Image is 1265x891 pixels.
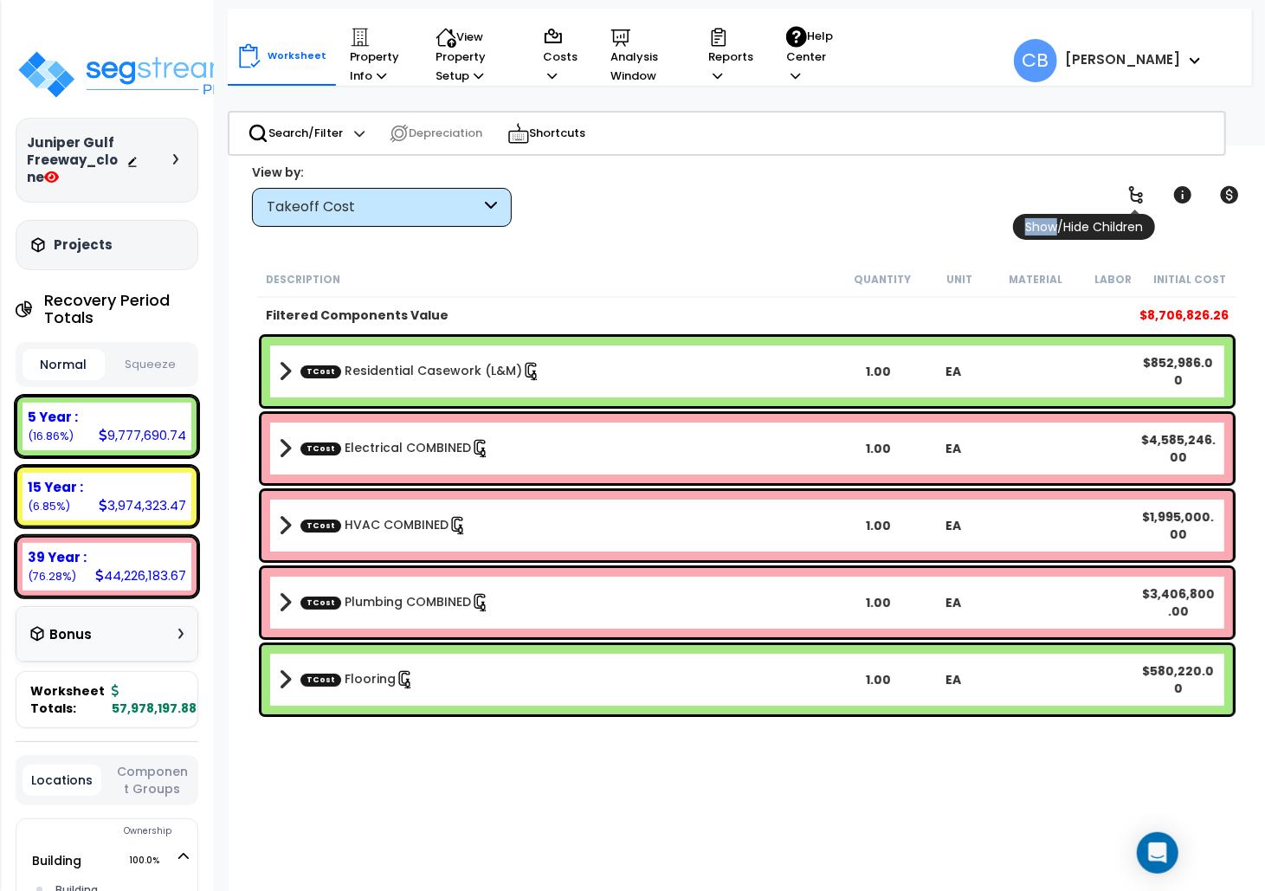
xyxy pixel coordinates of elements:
div: 1.00 [841,440,916,457]
div: EA [916,440,991,457]
div: 44,226,183.67 [95,566,186,584]
p: Worksheet [268,48,326,64]
div: Shortcuts [498,113,596,154]
span: 100.0% [129,850,175,871]
p: Reports [708,27,753,86]
span: CB [1014,39,1057,82]
div: Depreciation [379,114,493,152]
button: Normal [23,349,105,380]
b: [PERSON_NAME] [1066,50,1181,68]
div: EA [916,517,991,534]
p: Shortcuts [507,121,586,145]
div: Takeoff Cost [267,197,481,217]
span: Show/Hide Children [1013,214,1155,240]
p: Depreciation [389,123,483,144]
button: Component Groups [110,762,194,798]
div: 1.00 [841,594,916,611]
b: 15 Year : [28,478,83,496]
a: Custom Item [300,593,490,612]
button: Squeeze [109,350,191,380]
div: $580,220.00 [1141,662,1217,697]
button: Locations [23,765,101,796]
div: EA [916,363,991,380]
p: View Property Setup [436,27,511,86]
small: Description [266,273,340,287]
div: 1.00 [841,363,916,380]
small: 6.854858582603792% [28,499,70,513]
p: Help Center [786,26,835,86]
small: Initial Cost [1154,273,1227,287]
div: $852,986.00 [1141,354,1217,389]
p: Search/Filter [248,123,343,144]
div: EA [916,594,991,611]
a: Building 100.0% [32,852,81,869]
span: TCost [300,442,341,455]
div: 3,974,323.47 [99,496,186,514]
a: Custom Item [300,516,468,535]
span: TCost [300,365,341,378]
p: Property Info [350,27,403,86]
h3: Projects [54,236,113,254]
span: TCost [300,673,341,686]
div: 9,777,690.74 [99,426,186,444]
span: TCost [300,596,341,609]
small: Labor [1094,273,1132,287]
h4: Recovery Period Totals [44,292,198,326]
small: 16.86442679086607% [28,429,74,443]
p: Costs [543,27,578,86]
span: TCost [300,519,341,532]
div: View by: [252,164,512,181]
b: 5 Year : [28,408,78,426]
p: Analysis Window [610,27,675,86]
div: Open Intercom Messenger [1137,832,1178,874]
h3: Bonus [49,628,92,642]
h3: Juniper Gulf Freeway_clone [27,134,126,186]
b: 39 Year : [28,548,87,566]
div: EA [916,671,991,688]
b: 57,978,197.88 [112,682,197,717]
div: 1.00 [841,517,916,534]
div: 1.00 [841,671,916,688]
small: Quantity [854,273,911,287]
div: $1,995,000.00 [1141,508,1217,543]
a: Custom Item [300,362,541,381]
small: Material [1010,273,1063,287]
img: logo_pro_r.png [16,48,241,100]
small: Unit [946,273,972,287]
div: $3,406,800.00 [1141,585,1217,620]
span: Worksheet Totals: [30,682,105,717]
div: $4,585,246.00 [1141,431,1217,466]
div: Ownership [51,821,197,842]
b: $8,706,826.26 [1139,307,1229,324]
small: 76.28071462653014% [28,569,76,584]
a: Custom Item [300,670,415,689]
a: Custom Item [300,439,490,458]
b: Filtered Components Value [266,307,449,324]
